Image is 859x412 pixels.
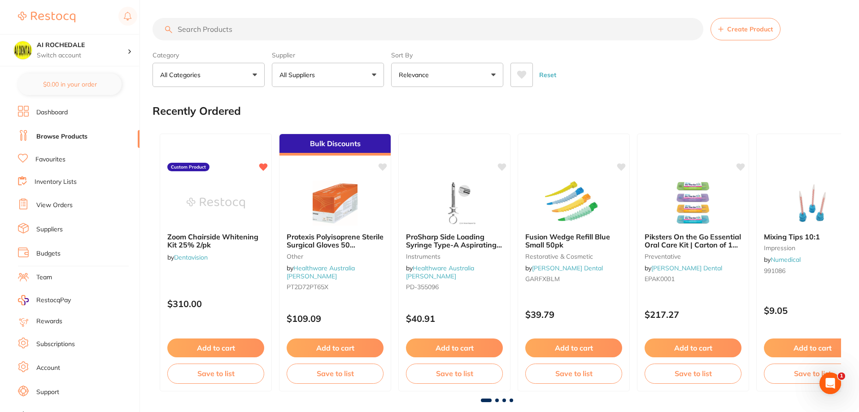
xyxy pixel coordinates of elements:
[783,181,842,226] img: Mixing Tips 10:1
[37,51,127,60] p: Switch account
[153,105,241,117] h2: Recently Ordered
[153,18,703,40] input: Search Products
[167,233,264,249] b: Zoom Chairside Whitening Kit 25% 2/pk
[167,163,209,172] label: Custom Product
[36,249,61,258] a: Budgets
[820,373,841,394] iframe: Intercom live chat
[645,364,741,383] button: Save to list
[525,264,603,272] span: by
[711,18,781,40] button: Create Product
[287,364,384,383] button: Save to list
[14,41,32,59] img: AI ROCHEDALE
[525,364,622,383] button: Save to list
[645,338,741,357] button: Add to cart
[36,273,52,282] a: Team
[287,253,384,260] small: other
[35,155,65,164] a: Favourites
[160,70,204,79] p: All Categories
[399,70,432,79] p: Relevance
[18,12,75,22] img: Restocq Logo
[425,181,484,226] img: ProSharp Side Loading Syringe Type-A Aspirating 2.2ml
[35,178,77,186] a: Inventory Lists
[272,51,384,59] label: Supplier
[36,364,60,373] a: Account
[167,299,264,309] p: $310.00
[174,253,208,261] a: Dentavision
[391,51,503,59] label: Sort By
[771,256,801,264] a: Numedical
[651,264,722,272] a: [PERSON_NAME] Dental
[287,338,384,357] button: Add to cart
[391,63,503,87] button: Relevance
[545,181,603,226] img: Fusion Wedge Refill Blue Small 50pk
[36,108,68,117] a: Dashboard
[645,264,722,272] span: by
[153,51,265,59] label: Category
[287,283,384,291] small: PT2D72PT65X
[287,264,355,280] a: Healthware Australia [PERSON_NAME]
[167,253,208,261] span: by
[406,364,503,383] button: Save to list
[36,388,59,397] a: Support
[36,225,63,234] a: Suppliers
[406,283,503,291] small: PD-355096
[645,275,741,282] small: EPAK0001
[18,7,75,27] a: Restocq Logo
[664,181,722,226] img: Piksters On the Go Essential Oral Care Kit | Carton of 100 Kits
[37,41,127,50] h4: AI ROCHEDALE
[272,63,384,87] button: All Suppliers
[406,264,474,280] span: by
[18,74,122,95] button: $0.00 in your order
[18,295,29,305] img: RestocqPay
[306,181,364,226] img: Protexis Polyisoprene Sterile Surgical Gloves 50 Pairs/Box - Size 6.5
[525,338,622,357] button: Add to cart
[406,313,503,324] p: $40.91
[187,181,245,226] img: Zoom Chairside Whitening Kit 25% 2/pk
[36,340,75,349] a: Subscriptions
[406,233,503,249] b: ProSharp Side Loading Syringe Type-A Aspirating 2.2ml
[167,364,264,383] button: Save to list
[279,134,391,156] div: Bulk Discounts
[167,338,264,357] button: Add to cart
[525,253,622,260] small: restorative & cosmetic
[18,295,71,305] a: RestocqPay
[406,264,474,280] a: Healthware Australia [PERSON_NAME]
[36,296,71,305] span: RestocqPay
[153,63,265,87] button: All Categories
[287,233,384,249] b: Protexis Polyisoprene Sterile Surgical Gloves 50 Pairs/Box - Size 6.5
[645,309,741,320] p: $217.27
[287,264,355,280] span: by
[406,253,503,260] small: Instruments
[525,309,622,320] p: $39.79
[287,313,384,324] p: $109.09
[838,373,845,380] span: 1
[727,26,773,33] span: Create Product
[36,201,73,210] a: View Orders
[525,275,622,282] small: GARFXBLM
[645,253,741,260] small: preventative
[279,70,318,79] p: All Suppliers
[36,317,62,326] a: Rewards
[532,264,603,272] a: [PERSON_NAME] Dental
[536,63,559,87] button: Reset
[645,233,741,249] b: Piksters On the Go Essential Oral Care Kit | Carton of 100 Kits
[36,132,87,141] a: Browse Products
[525,233,622,249] b: Fusion Wedge Refill Blue Small 50pk
[406,338,503,357] button: Add to cart
[764,256,801,264] span: by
